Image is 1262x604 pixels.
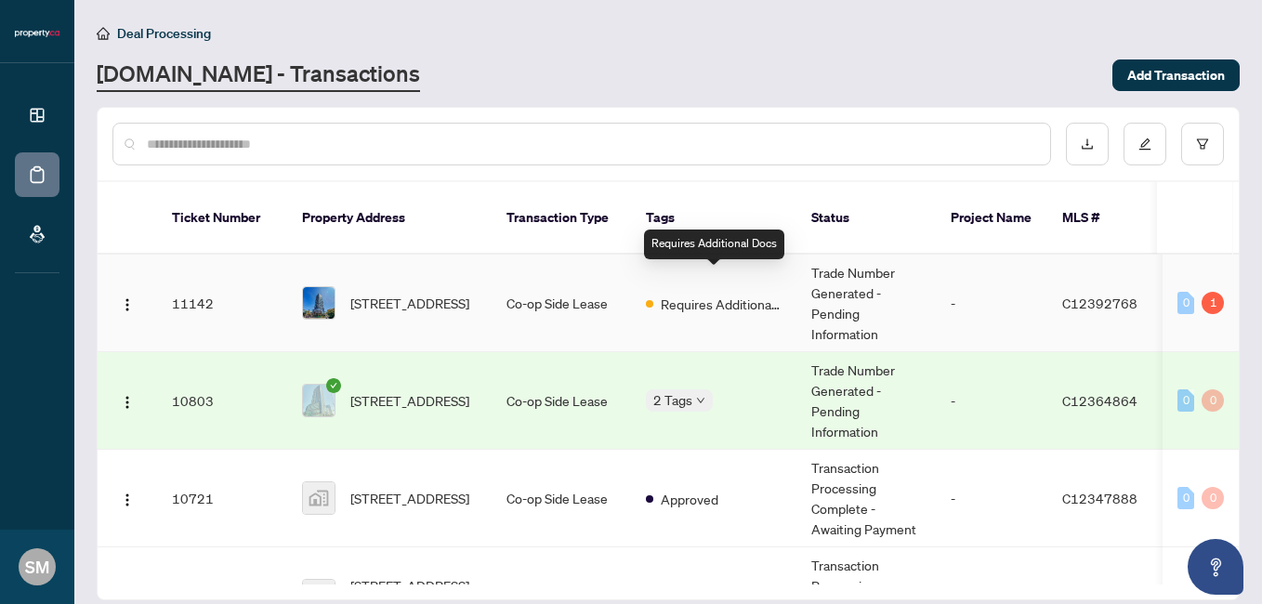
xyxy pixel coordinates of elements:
button: Logo [112,483,142,513]
span: Add Transaction [1127,60,1225,90]
button: download [1066,123,1109,165]
span: filter [1196,138,1209,151]
span: [STREET_ADDRESS] [350,390,469,411]
div: 0 [1202,487,1224,509]
img: thumbnail-img [303,482,335,514]
td: Co-op Side Lease [492,450,631,547]
div: 0 [1177,487,1194,509]
th: Transaction Type [492,182,631,255]
button: Logo [112,288,142,318]
button: Add Transaction [1112,59,1240,91]
span: [STREET_ADDRESS] [350,293,469,313]
td: Trade Number Generated - Pending Information [796,352,936,450]
div: 0 [1202,389,1224,412]
span: C12392768 [1062,295,1137,311]
span: check-circle [326,378,341,393]
span: SM [25,554,49,580]
button: Logo [112,386,142,415]
th: Ticket Number [157,182,287,255]
td: 11142 [157,255,287,352]
th: MLS # [1047,182,1159,255]
td: 10721 [157,450,287,547]
div: 0 [1177,292,1194,314]
span: C12364864 [1062,392,1137,409]
span: 2 Tags [653,389,692,411]
th: Project Name [936,182,1047,255]
img: Logo [120,297,135,312]
button: edit [1124,123,1166,165]
td: Co-op Side Lease [492,255,631,352]
td: - [936,450,1047,547]
td: 10803 [157,352,287,450]
span: down [696,396,705,405]
th: Property Address [287,182,492,255]
img: thumbnail-img [303,287,335,319]
button: Open asap [1188,539,1243,595]
td: - [936,352,1047,450]
span: home [97,27,110,40]
th: Status [796,182,936,255]
span: download [1081,138,1094,151]
img: logo [15,28,59,39]
div: Requires Additional Docs [644,230,784,259]
div: 1 [1202,292,1224,314]
span: C12347888 [1062,490,1137,506]
span: Requires Additional Docs [661,294,782,314]
button: filter [1181,123,1224,165]
span: Deal Processing [117,25,211,42]
img: Logo [120,492,135,507]
td: Transaction Processing Complete - Awaiting Payment [796,450,936,547]
img: thumbnail-img [303,385,335,416]
td: Trade Number Generated - Pending Information [796,255,936,352]
span: [STREET_ADDRESS] [350,488,469,508]
span: Approved [661,489,718,509]
th: Tags [631,182,796,255]
td: - [936,255,1047,352]
div: 0 [1177,389,1194,412]
img: Logo [120,395,135,410]
a: [DOMAIN_NAME] - Transactions [97,59,420,92]
span: edit [1138,138,1151,151]
td: Co-op Side Lease [492,352,631,450]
